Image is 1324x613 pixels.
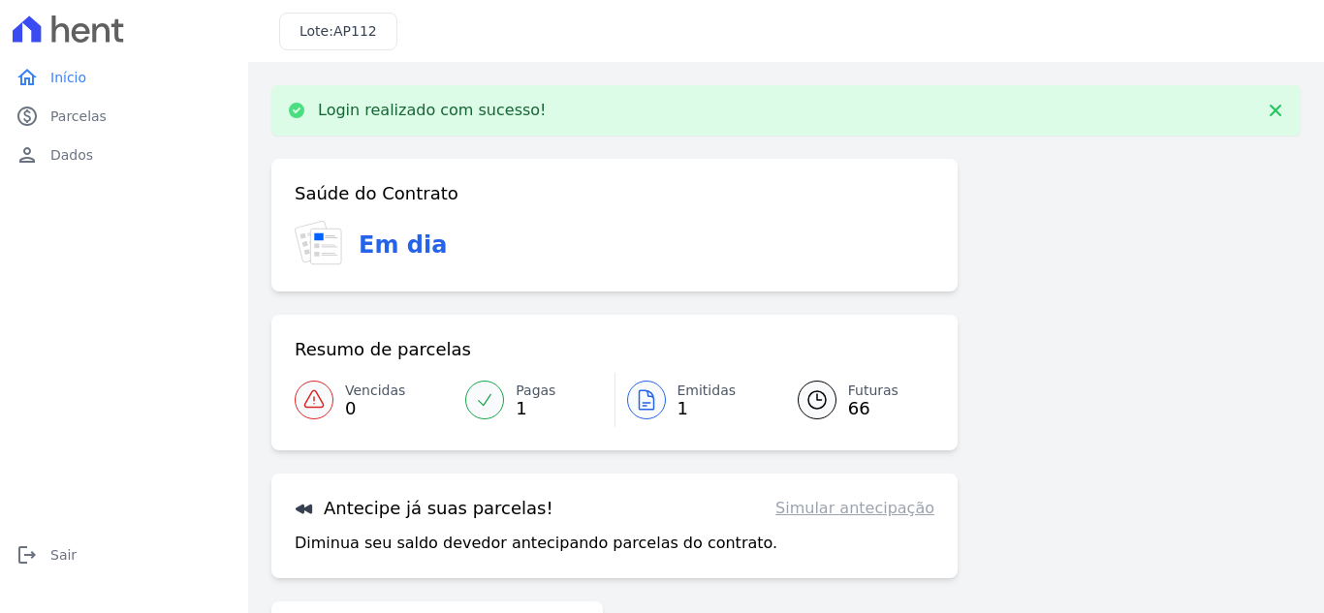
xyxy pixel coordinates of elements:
[774,373,934,427] a: Futuras 66
[50,145,93,165] span: Dados
[295,182,458,205] h3: Saúde do Contrato
[16,105,39,128] i: paid
[615,373,774,427] a: Emitidas 1
[345,381,405,401] span: Vencidas
[8,58,240,97] a: homeInício
[318,101,547,120] p: Login realizado com sucesso!
[775,497,934,520] a: Simular antecipação
[333,23,377,39] span: AP112
[345,401,405,416] span: 0
[16,66,39,89] i: home
[8,536,240,574] a: logoutSair
[848,401,898,416] span: 66
[295,497,553,520] h3: Antecipe já suas parcelas!
[848,381,898,401] span: Futuras
[516,401,555,416] span: 1
[295,532,777,555] p: Diminua seu saldo devedor antecipando parcelas do contrato.
[50,107,107,126] span: Parcelas
[50,545,77,565] span: Sair
[359,228,447,262] h3: Em dia
[299,21,377,42] h3: Lote:
[16,143,39,167] i: person
[516,381,555,401] span: Pagas
[678,381,737,401] span: Emitidas
[295,373,454,427] a: Vencidas 0
[16,543,39,567] i: logout
[295,338,471,361] h3: Resumo de parcelas
[454,373,614,427] a: Pagas 1
[50,68,86,87] span: Início
[8,136,240,174] a: personDados
[8,97,240,136] a: paidParcelas
[678,401,737,416] span: 1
